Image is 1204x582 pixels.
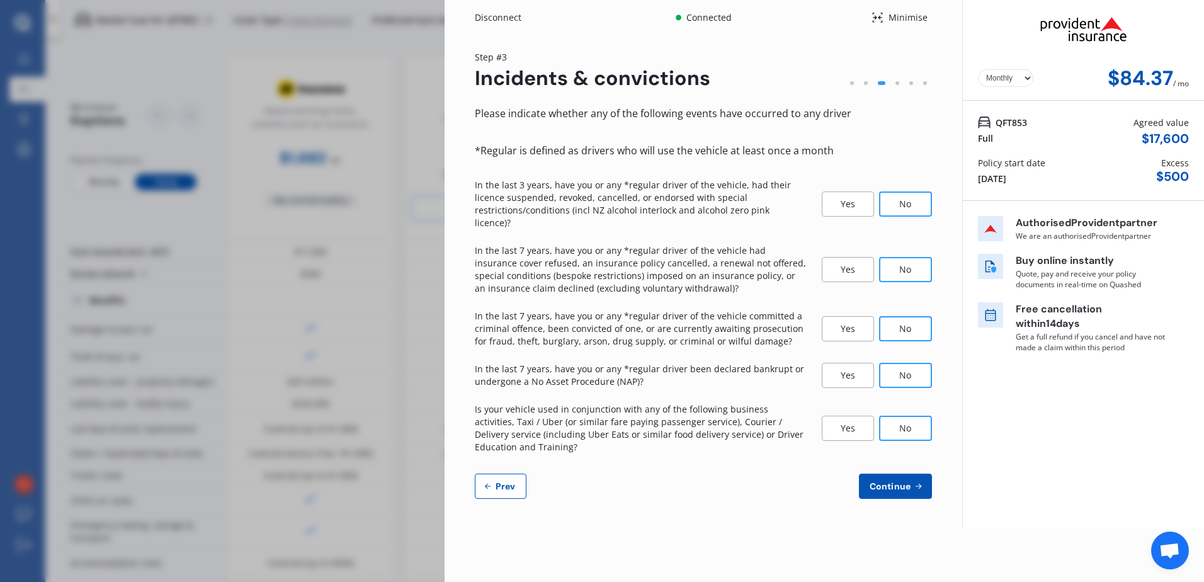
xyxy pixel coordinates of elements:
[822,363,874,388] div: Yes
[883,11,932,24] div: Minimise
[1016,331,1167,353] p: Get a full refund if you cancel and have not made a claim within this period
[978,216,1003,241] img: insurer icon
[475,244,807,295] p: In the last 7 years, have you or any *regular driver of the vehicle had insurance cover refused, ...
[1151,532,1189,569] div: Open chat
[475,403,807,454] p: Is your vehicle used in conjunction with any of the following business activities, Taxi / Uber (o...
[978,302,1003,328] img: free cancel icon
[1173,67,1189,90] div: / mo
[859,474,932,499] button: Continue
[1108,67,1173,90] div: $84.37
[1142,132,1189,146] div: $ 17,600
[684,11,734,24] div: Connected
[879,416,932,441] div: No
[822,416,874,441] div: Yes
[879,363,932,388] div: No
[1016,254,1167,268] p: Buy online instantly
[879,191,932,217] div: No
[879,257,932,282] div: No
[1156,169,1189,184] div: $ 500
[475,50,710,64] div: Step # 3
[1133,116,1189,129] div: Agreed value
[978,156,1045,169] div: Policy start date
[475,11,535,24] div: Disconnect
[1016,268,1167,290] p: Quote, pay and receive your policy documents in real-time on Quashed
[1161,156,1189,169] div: Excess
[867,481,913,491] span: Continue
[475,105,932,122] div: Please indicate whether any of the following events have occurred to any driver
[822,257,874,282] div: Yes
[475,474,526,499] button: Prev
[978,132,993,145] div: Full
[822,316,874,341] div: Yes
[978,172,1006,185] div: [DATE]
[1016,216,1167,231] p: Authorised Provident partner
[493,481,518,491] span: Prev
[475,67,710,90] div: Incidents & convictions
[978,254,1003,279] img: buy online icon
[475,310,807,348] p: In the last 7 years, have you or any *regular driver of the vehicle committed a criminal offence,...
[822,191,874,217] div: Yes
[475,363,807,388] p: In the last 7 years, have you or any *regular driver been declared bankrupt or undergone a No Ass...
[1020,5,1147,53] img: Provident.png
[879,316,932,341] div: No
[475,142,932,159] div: *Regular is defined as drivers who will use the vehicle at least once a month
[475,179,807,229] p: In the last 3 years, have you or any *regular driver of the vehicle, had their licence suspended,...
[996,116,1027,129] span: QFT853
[1016,231,1167,241] p: We are an authorised Provident partner
[1016,302,1167,331] p: Free cancellation within 14 days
